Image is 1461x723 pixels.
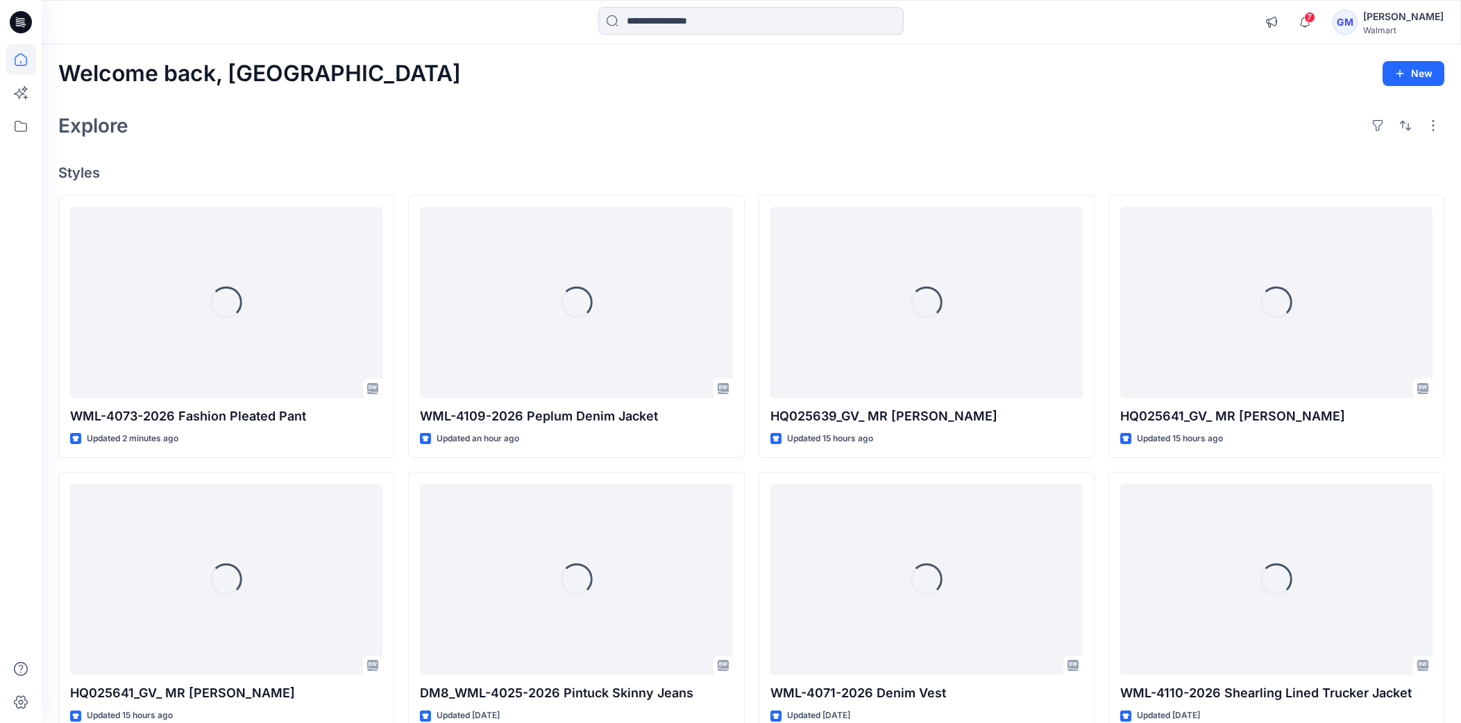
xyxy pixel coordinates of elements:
[70,683,382,703] p: HQ025641_GV_ MR [PERSON_NAME]
[1363,8,1444,25] div: [PERSON_NAME]
[70,407,382,426] p: WML-4073-2026 Fashion Pleated Pant
[770,683,1083,703] p: WML-4071-2026 Denim Vest
[1120,683,1433,703] p: WML-4110-2026 Shearling Lined Trucker Jacket
[1363,25,1444,35] div: Walmart
[437,432,519,446] p: Updated an hour ago
[437,708,500,723] p: Updated [DATE]
[58,114,128,137] h2: Explore
[1137,708,1200,723] p: Updated [DATE]
[87,432,178,446] p: Updated 2 minutes ago
[420,407,732,426] p: WML-4109-2026 Peplum Denim Jacket
[87,708,173,723] p: Updated 15 hours ago
[1120,407,1433,426] p: HQ025641_GV_ MR [PERSON_NAME]
[787,708,850,723] p: Updated [DATE]
[1304,12,1315,23] span: 7
[58,164,1444,181] h4: Styles
[787,432,873,446] p: Updated 15 hours ago
[58,61,461,87] h2: Welcome back, [GEOGRAPHIC_DATA]
[1137,432,1223,446] p: Updated 15 hours ago
[770,407,1083,426] p: HQ025639_GV_ MR [PERSON_NAME]
[1383,61,1444,86] button: New
[1333,10,1358,35] div: GM
[420,683,732,703] p: DM8_WML-4025-2026 Pintuck Skinny Jeans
